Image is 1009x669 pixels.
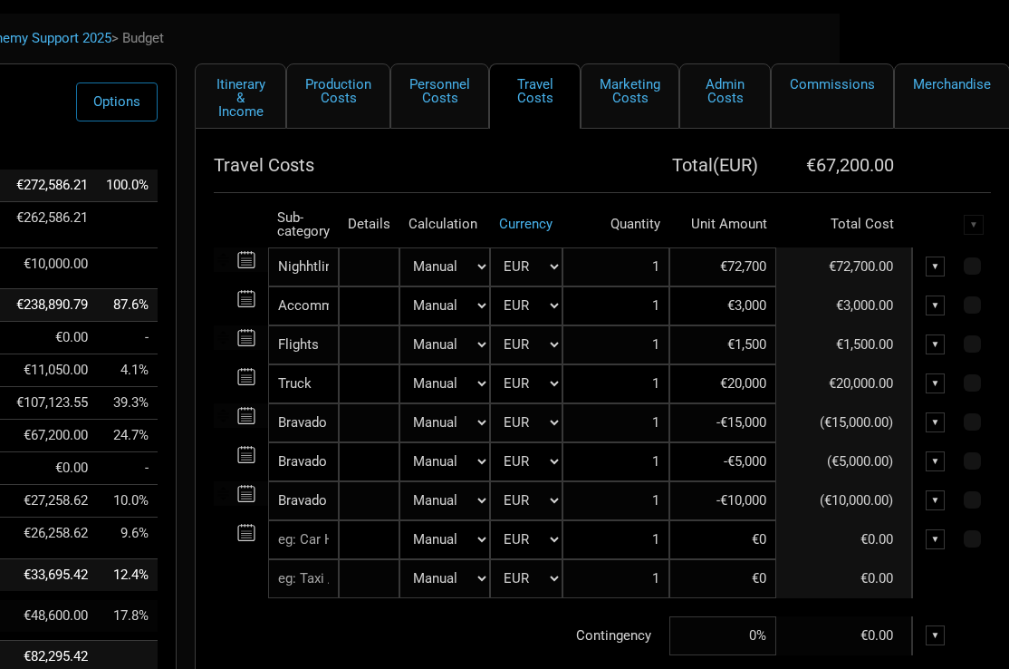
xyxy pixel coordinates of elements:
[776,286,912,325] td: €3,000.00
[581,63,679,129] a: Marketing Costs
[214,616,669,655] td: Contingency
[926,490,946,510] div: ▼
[926,257,946,276] div: ▼
[7,289,97,322] td: €238,890.79
[776,520,912,559] td: €0.00
[97,354,158,387] td: Production as % of Tour Income
[679,63,771,129] a: Admin Costs
[7,247,97,280] td: €10,000.00
[776,403,912,442] td: (€15,000.00)
[97,201,158,247] td: Performance Income as % of Tour Income
[7,170,97,202] td: €272,586.21
[7,558,97,591] td: €33,695.42
[926,412,946,432] div: ▼
[390,63,489,129] a: Personnel Costs
[97,170,158,202] td: Tour Income as % of Tour Income
[111,32,164,45] span: > Budget
[214,250,233,269] img: Re-order
[964,215,984,235] div: ▼
[7,518,97,550] td: €26,258.62
[214,406,233,425] img: Re-order
[776,147,912,183] th: €67,200.00
[776,481,912,520] td: (€10,000.00)
[286,63,390,129] a: Production Costs
[776,202,912,247] th: Total Cost
[499,216,553,232] a: Currency
[562,202,669,247] th: Quantity
[339,202,399,247] th: Details
[97,387,158,420] td: Personnel as % of Tour Income
[268,325,339,364] div: Flights
[268,286,339,325] div: Accommodation
[776,247,912,286] td: €72,700.00
[268,202,339,247] th: Sub-category
[93,93,140,110] span: Options
[97,452,158,485] td: Marketing as % of Tour Income
[7,452,97,485] td: €0.00
[268,247,339,286] div: Nighhtliner
[489,63,581,129] a: Travel Costs
[214,445,233,464] img: Re-order
[97,600,158,632] td: Merch Profit as % of Tour Income
[214,328,233,347] img: Re-order
[97,247,158,280] td: Other Income as % of Tour Income
[214,154,314,176] span: Travel Costs
[97,558,158,591] td: Tour Profit as % of Tour Income
[214,289,233,308] img: Re-order
[926,296,946,315] div: ▼
[97,289,158,322] td: Tour Costs as % of Tour Income
[7,485,97,518] td: €27,258.62
[776,616,912,655] td: €0.00
[268,442,339,481] div: Bravado Nightliner Share
[669,202,776,247] th: Unit Amount
[562,147,776,183] th: Total ( EUR )
[214,484,233,503] img: Re-order
[926,451,946,471] div: ▼
[195,63,286,129] a: Itinerary & Income
[776,442,912,481] td: (€5,000.00)
[776,559,912,598] td: €0.00
[926,625,946,645] div: ▼
[926,334,946,354] div: ▼
[7,387,97,420] td: €107,123.55
[97,518,158,550] td: Commissions as % of Tour Income
[97,485,158,518] td: Admin as % of Tour Income
[214,367,233,386] img: Re-order
[268,520,339,559] input: eg: Car Hire
[776,325,912,364] td: €1,500.00
[268,481,339,520] div: Bravado Balance Past Tours
[76,82,158,121] button: Options
[7,354,97,387] td: €11,050.00
[268,364,339,403] div: Truck
[776,364,912,403] td: €20,000.00
[268,403,339,442] div: Bravado Truck Share
[7,322,97,354] td: €0.00
[268,559,339,598] input: eg: Taxi / Ground Transport
[7,600,97,632] td: €48,600.00
[926,373,946,393] div: ▼
[214,523,233,542] img: Re-order
[97,420,158,452] td: Travel as % of Tour Income
[771,63,894,129] a: Commissions
[7,201,97,247] td: €262,586.21
[97,322,158,354] td: Show Costs as % of Tour Income
[926,529,946,549] div: ▼
[399,202,490,247] th: Calculation
[7,420,97,452] td: €67,200.00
